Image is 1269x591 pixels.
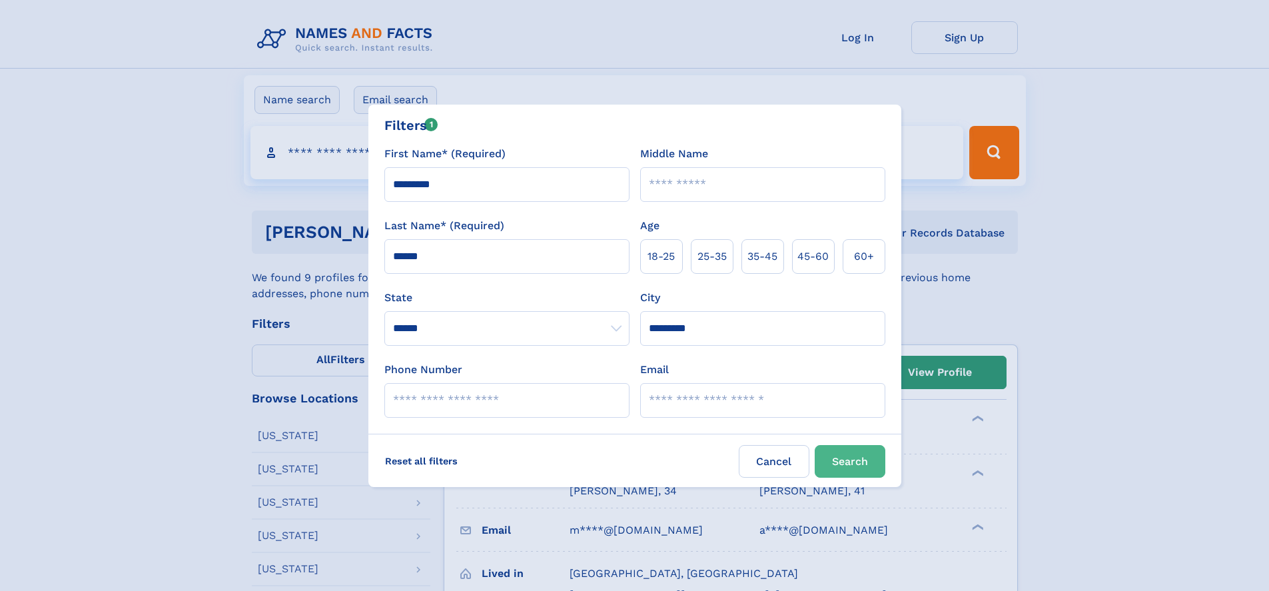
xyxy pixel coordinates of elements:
[747,249,777,265] span: 35‑45
[640,362,669,378] label: Email
[854,249,874,265] span: 60+
[797,249,829,265] span: 45‑60
[384,115,438,135] div: Filters
[384,362,462,378] label: Phone Number
[647,249,675,265] span: 18‑25
[815,445,885,478] button: Search
[739,445,809,478] label: Cancel
[697,249,727,265] span: 25‑35
[384,146,506,162] label: First Name* (Required)
[384,290,630,306] label: State
[384,218,504,234] label: Last Name* (Required)
[640,218,659,234] label: Age
[640,290,660,306] label: City
[640,146,708,162] label: Middle Name
[376,445,466,477] label: Reset all filters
